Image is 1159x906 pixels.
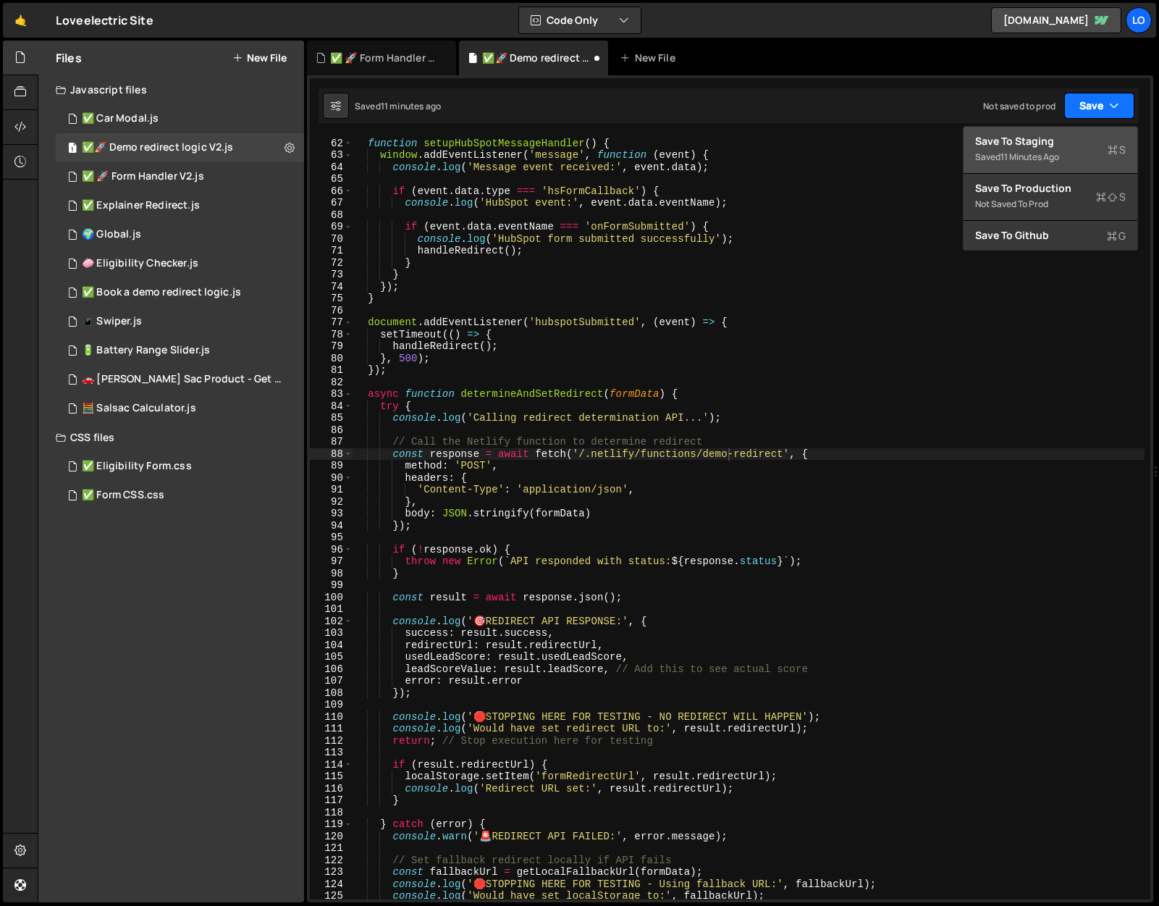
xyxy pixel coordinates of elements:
[310,197,353,209] div: 67
[310,723,353,735] div: 111
[310,699,353,711] div: 109
[310,353,353,365] div: 80
[519,7,641,33] button: Code Only
[310,388,353,400] div: 83
[310,687,353,700] div: 108
[310,138,353,150] div: 62
[975,228,1126,243] div: Save to Github
[82,344,210,357] div: 🔋 Battery Range Slider.js
[975,148,1126,166] div: Saved
[1108,143,1126,157] span: S
[310,878,353,891] div: 124
[56,104,304,133] div: 8014/41995.js
[310,627,353,639] div: 103
[310,484,353,496] div: 91
[310,663,353,676] div: 106
[310,735,353,747] div: 112
[620,51,680,65] div: New File
[310,579,353,592] div: 99
[82,112,159,125] div: ✅ Car Modal.js
[310,783,353,795] div: 116
[310,711,353,723] div: 110
[1107,229,1126,243] span: G
[56,278,304,307] div: 8014/41355.js
[56,481,304,510] div: 8014/41351.css
[310,831,353,843] div: 120
[82,199,200,212] div: ✅ Explainer Redirect.js
[964,221,1137,250] button: Save to GithubG
[56,394,304,423] div: 8014/28850.js
[482,51,591,65] div: ✅🚀 Demo redirect logic V2.js
[56,336,304,365] div: 8014/34824.js
[310,329,353,341] div: 78
[310,257,353,269] div: 72
[310,281,353,293] div: 74
[82,315,142,328] div: 📱 Swiper.js
[56,220,304,249] div: 8014/42769.js
[82,460,192,473] div: ✅ Eligibility Form.css
[310,400,353,413] div: 84
[310,233,353,246] div: 70
[310,639,353,652] div: 104
[56,307,304,336] div: 8014/34949.js
[975,196,1126,213] div: Not saved to prod
[310,149,353,162] div: 63
[56,50,82,66] h2: Files
[310,173,353,185] div: 65
[310,616,353,628] div: 102
[232,52,287,64] button: New File
[310,759,353,771] div: 114
[310,771,353,783] div: 115
[310,364,353,377] div: 81
[3,3,38,38] a: 🤙
[310,818,353,831] div: 119
[56,12,153,29] div: Loveelectric Site
[310,412,353,424] div: 85
[310,866,353,878] div: 123
[56,162,304,191] div: ✅ 🚀 Form Handler V2.js
[1064,93,1134,119] button: Save
[983,100,1055,112] div: Not saved to prod
[310,269,353,281] div: 73
[310,377,353,389] div: 82
[964,127,1137,174] button: Save to StagingS Saved11 minutes ago
[1126,7,1152,33] a: Lo
[310,544,353,556] div: 96
[310,855,353,867] div: 122
[38,75,304,104] div: Javascript files
[68,143,77,155] span: 1
[38,423,304,452] div: CSS files
[310,496,353,508] div: 92
[82,489,164,502] div: ✅ Form CSS.css
[964,174,1137,221] button: Save to ProductionS Not saved to prod
[310,340,353,353] div: 79
[82,402,196,415] div: 🧮 Salsac Calculator.js
[330,51,439,65] div: ✅ 🚀 Form Handler V2.js
[56,365,309,394] div: 8014/33036.js
[310,520,353,532] div: 94
[82,286,241,299] div: ✅ Book a demo redirect logic.js
[310,162,353,174] div: 64
[310,245,353,257] div: 71
[310,508,353,520] div: 93
[1096,190,1126,204] span: S
[310,221,353,233] div: 69
[56,133,304,162] div: ✅🚀 Demo redirect logic V2.js
[310,436,353,448] div: 87
[56,249,304,278] div: 8014/42657.js
[310,842,353,855] div: 121
[82,373,282,386] div: 🚗 [PERSON_NAME] Sac Product - Get started.js
[310,532,353,544] div: 95
[310,424,353,437] div: 86
[310,603,353,616] div: 101
[310,651,353,663] div: 105
[310,675,353,687] div: 107
[82,170,204,183] div: ✅ 🚀 Form Handler V2.js
[310,807,353,819] div: 118
[56,452,304,481] div: 8014/41354.css
[310,316,353,329] div: 77
[310,472,353,485] div: 90
[82,141,233,154] div: ✅🚀 Demo redirect logic V2.js
[975,181,1126,196] div: Save to Production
